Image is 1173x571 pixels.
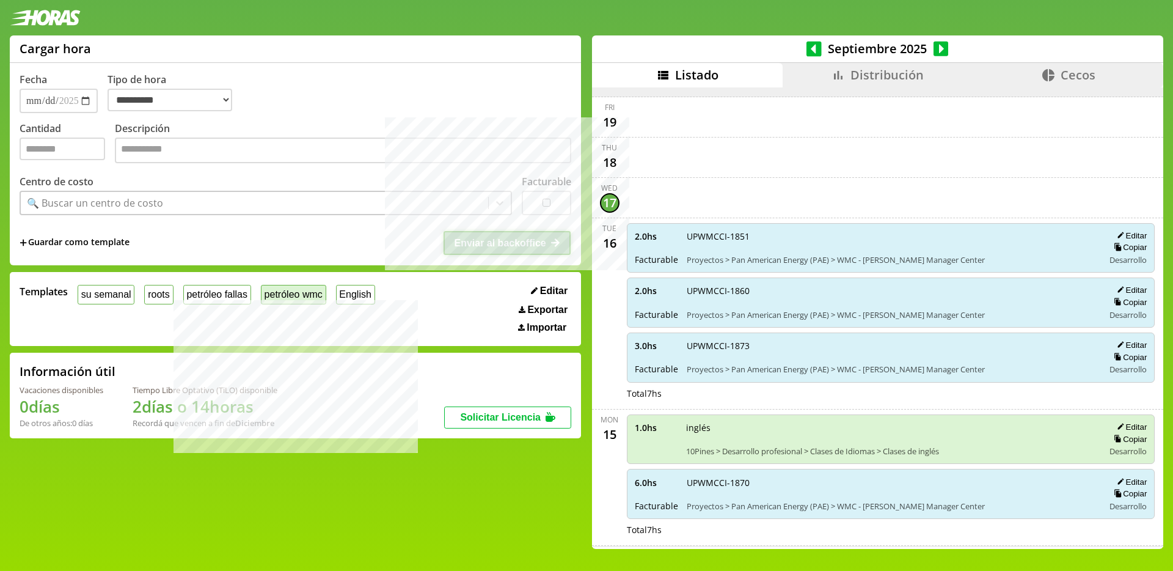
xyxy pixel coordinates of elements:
[20,285,68,298] span: Templates
[822,40,934,57] span: Septiembre 2025
[600,425,619,444] div: 15
[635,254,678,265] span: Facturable
[627,388,1155,399] div: Total 7 hs
[20,73,47,86] label: Fecha
[1113,422,1147,432] button: Editar
[108,89,232,111] select: Tipo de hora
[687,364,1096,375] span: Proyectos > Pan American Energy (PAE) > WMC - [PERSON_NAME] Manager Center
[600,234,619,253] div: 16
[20,363,115,380] h2: Información útil
[20,40,91,57] h1: Cargar hora
[600,112,619,132] div: 19
[635,500,678,512] span: Facturable
[540,285,568,297] span: Editar
[1113,285,1147,295] button: Editar
[527,285,571,297] button: Editar
[133,385,277,396] div: Tiempo Libre Optativo (TiLO) disponible
[133,418,277,429] div: Recordá que vencen a fin de
[527,304,568,315] span: Exportar
[635,363,678,375] span: Facturable
[686,446,1096,457] span: 10Pines > Desarrollo profesional > Clases de Idiomas > Clases de inglés
[675,67,718,83] span: Listado
[1110,352,1147,363] button: Copiar
[1110,434,1147,444] button: Copiar
[686,422,1096,433] span: inglés
[460,412,541,422] span: Solicitar Licencia
[687,254,1096,265] span: Proyectos > Pan American Energy (PAE) > WMC - [PERSON_NAME] Manager Center
[627,524,1155,536] div: Total 7 hs
[600,153,619,172] div: 18
[522,175,571,188] label: Facturable
[1109,446,1147,457] span: Desarrollo
[20,175,93,188] label: Centro de costo
[444,407,571,429] button: Solicitar Licencia
[601,414,618,425] div: Mon
[115,138,571,163] textarea: Descripción
[687,285,1096,297] span: UPWMCCI-1860
[336,285,375,304] button: English
[183,285,251,304] button: petróleo fallas
[635,477,678,488] span: 6.0 hs
[687,477,1096,488] span: UPWMCCI-1870
[10,10,81,26] img: logotipo
[605,102,615,112] div: Fri
[261,285,326,304] button: petróleo wmc
[601,183,618,193] div: Wed
[635,422,678,433] span: 1.0 hs
[600,193,619,213] div: 17
[20,236,27,249] span: +
[1109,364,1147,375] span: Desarrollo
[1109,254,1147,265] span: Desarrollo
[115,122,571,166] label: Descripción
[20,418,103,429] div: De otros años: 0 días
[235,418,274,429] b: Diciembre
[20,138,105,160] input: Cantidad
[602,223,616,234] div: Tue
[1113,340,1147,350] button: Editar
[20,236,130,249] span: +Guardar como template
[1110,488,1147,499] button: Copiar
[1113,477,1147,487] button: Editar
[108,73,242,113] label: Tipo de hora
[527,322,566,333] span: Importar
[1061,67,1095,83] span: Cecos
[1110,297,1147,308] button: Copiar
[1113,230,1147,241] button: Editar
[687,309,1096,320] span: Proyectos > Pan American Energy (PAE) > WMC - [PERSON_NAME] Manager Center
[144,285,173,304] button: roots
[687,340,1096,352] span: UPWMCCI-1873
[687,501,1096,512] span: Proyectos > Pan American Energy (PAE) > WMC - [PERSON_NAME] Manager Center
[20,396,103,418] h1: 0 días
[635,309,678,320] span: Facturable
[850,67,924,83] span: Distribución
[515,304,571,316] button: Exportar
[635,340,678,352] span: 3.0 hs
[635,285,678,297] span: 2.0 hs
[27,196,163,210] div: 🔍 Buscar un centro de costo
[20,122,115,166] label: Cantidad
[635,230,678,242] span: 2.0 hs
[687,230,1096,242] span: UPWMCCI-1851
[592,87,1163,547] div: scrollable content
[20,385,103,396] div: Vacaciones disponibles
[78,285,134,304] button: su semanal
[1109,309,1147,320] span: Desarrollo
[1109,501,1147,512] span: Desarrollo
[602,142,617,153] div: Thu
[1110,242,1147,252] button: Copiar
[133,396,277,418] h1: 2 días o 14 horas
